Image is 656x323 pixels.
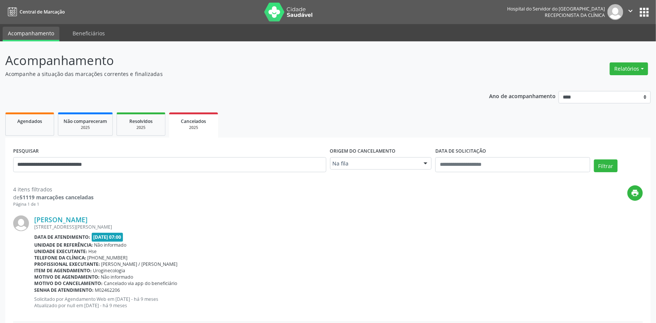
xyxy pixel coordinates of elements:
[34,296,643,309] p: Solicitado por Agendamento Web em [DATE] - há 9 meses Atualizado por null em [DATE] - há 9 meses
[94,242,127,248] span: Não informado
[34,274,100,280] b: Motivo de agendamento:
[104,280,177,287] span: Cancelado via app do beneficiário
[34,248,87,255] b: Unidade executante:
[610,62,648,75] button: Relatórios
[34,280,103,287] b: Motivo do cancelamento:
[5,6,65,18] a: Central de Marcação
[20,194,94,201] strong: 51119 marcações canceladas
[13,146,39,157] label: PESQUISAR
[330,146,396,157] label: Origem do cancelamento
[13,185,94,193] div: 4 itens filtrados
[34,215,88,224] a: [PERSON_NAME]
[64,125,107,130] div: 2025
[608,4,623,20] img: img
[13,193,94,201] div: de
[34,287,94,293] b: Senha de atendimento:
[435,146,486,157] label: DATA DE SOLICITAÇÃO
[34,234,90,240] b: Data de atendimento:
[122,125,160,130] div: 2025
[92,233,123,241] span: [DATE] 07:00
[626,7,635,15] i: 
[13,215,29,231] img: img
[20,9,65,15] span: Central de Marcação
[545,12,605,18] span: Recepcionista da clínica
[594,159,618,172] button: Filtrar
[174,125,213,130] div: 2025
[34,261,100,267] b: Profissional executante:
[181,118,206,124] span: Cancelados
[507,6,605,12] div: Hospital do Servidor do [GEOGRAPHIC_DATA]
[489,91,556,100] p: Ano de acompanhamento
[5,51,457,70] p: Acompanhamento
[64,118,107,124] span: Não compareceram
[13,201,94,208] div: Página 1 de 1
[95,287,120,293] span: M02462206
[89,248,97,255] span: Hse
[17,118,42,124] span: Agendados
[333,160,417,167] span: Na fila
[623,4,638,20] button: 
[627,185,643,201] button: print
[88,255,128,261] span: [PHONE_NUMBER]
[67,27,110,40] a: Beneficiários
[129,118,153,124] span: Resolvidos
[102,261,178,267] span: [PERSON_NAME] / [PERSON_NAME]
[93,267,126,274] span: Uroginecologia
[3,27,59,41] a: Acompanhamento
[101,274,133,280] span: Não informado
[34,255,86,261] b: Telefone da clínica:
[631,189,639,197] i: print
[34,224,643,230] div: [STREET_ADDRESS][PERSON_NAME]
[5,70,457,78] p: Acompanhe a situação das marcações correntes e finalizadas
[34,242,93,248] b: Unidade de referência:
[638,6,651,19] button: apps
[34,267,92,274] b: Item de agendamento:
